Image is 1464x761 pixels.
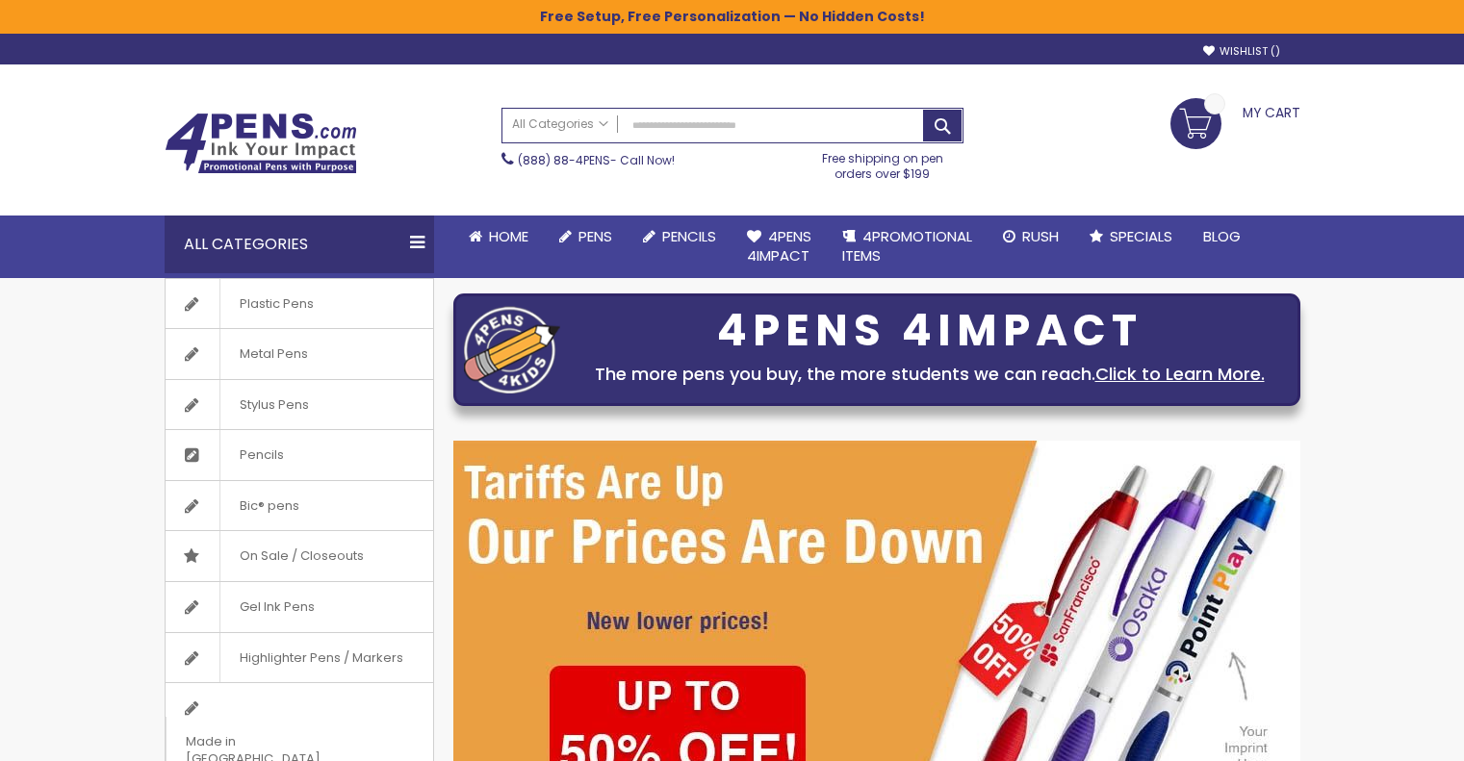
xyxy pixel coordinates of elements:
[732,216,827,278] a: 4Pens4impact
[544,216,628,258] a: Pens
[570,311,1290,351] div: 4PENS 4IMPACT
[518,152,610,168] a: (888) 88-4PENS
[165,216,434,273] div: All Categories
[219,279,333,329] span: Plastic Pens
[219,329,327,379] span: Metal Pens
[578,226,612,246] span: Pens
[842,226,972,266] span: 4PROMOTIONAL ITEMS
[1095,362,1265,386] a: Click to Learn More.
[1074,216,1188,258] a: Specials
[166,531,433,581] a: On Sale / Closeouts
[166,481,433,531] a: Bic® pens
[1188,216,1256,258] a: Blog
[1022,226,1059,246] span: Rush
[219,481,319,531] span: Bic® pens
[219,582,334,632] span: Gel Ink Pens
[464,306,560,393] img: four_pen_logo.png
[518,152,675,168] span: - Call Now!
[747,226,811,266] span: 4Pens 4impact
[1203,44,1280,59] a: Wishlist
[988,216,1074,258] a: Rush
[166,582,433,632] a: Gel Ink Pens
[165,113,357,174] img: 4Pens Custom Pens and Promotional Products
[570,361,1290,388] div: The more pens you buy, the more students we can reach.
[166,329,433,379] a: Metal Pens
[166,380,433,430] a: Stylus Pens
[1203,226,1241,246] span: Blog
[512,116,608,132] span: All Categories
[219,633,423,683] span: Highlighter Pens / Markers
[219,531,383,581] span: On Sale / Closeouts
[219,430,303,480] span: Pencils
[827,216,988,278] a: 4PROMOTIONALITEMS
[166,430,433,480] a: Pencils
[802,143,963,182] div: Free shipping on pen orders over $199
[166,633,433,683] a: Highlighter Pens / Markers
[219,380,328,430] span: Stylus Pens
[662,226,716,246] span: Pencils
[489,226,528,246] span: Home
[1110,226,1172,246] span: Specials
[453,216,544,258] a: Home
[166,279,433,329] a: Plastic Pens
[628,216,732,258] a: Pencils
[502,109,618,140] a: All Categories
